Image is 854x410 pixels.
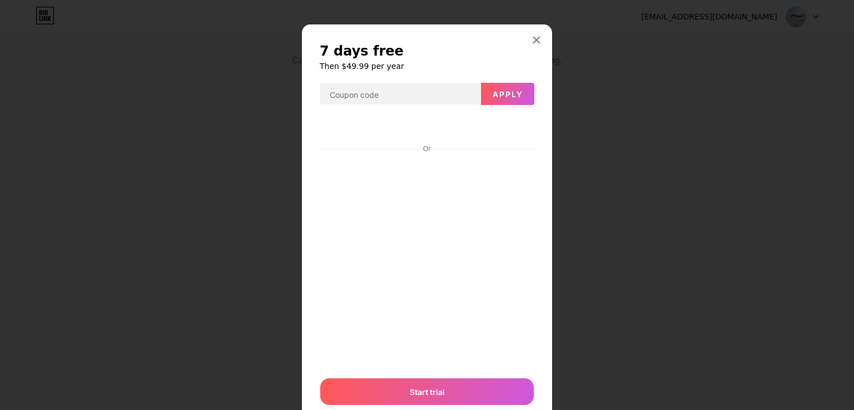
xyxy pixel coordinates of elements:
[320,61,534,72] h6: Then $49.99 per year
[320,83,480,106] input: Coupon code
[481,83,534,105] button: Apply
[320,42,404,60] span: 7 days free
[493,89,523,99] span: Apply
[318,154,536,367] iframe: Secure payment input frame
[320,114,534,141] iframe: Secure payment button frame
[410,386,445,398] span: Start trial
[421,144,433,153] div: Or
